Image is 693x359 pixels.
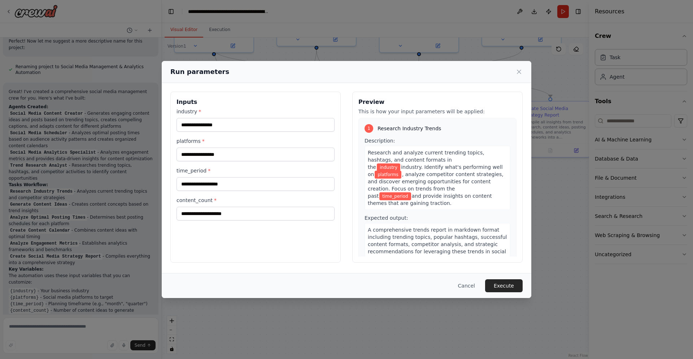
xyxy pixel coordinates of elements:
span: Research Industry Trends [378,125,441,132]
span: Description: [365,138,395,144]
button: Execute [485,279,523,292]
span: and provide insights on content themes that are gaining traction. [368,193,492,206]
h3: Inputs [176,98,335,106]
span: Variable: platforms [375,171,401,179]
label: time_period [176,167,335,174]
span: Research and analyze current trending topics, hashtags, and content formats in the [368,150,484,170]
span: industry. Identify what's performing well on [368,164,503,177]
h3: Preview [358,98,517,106]
label: content_count [176,197,335,204]
span: Expected output: [365,215,408,221]
div: 1 [365,124,373,133]
span: Variable: industry [377,163,400,171]
h2: Run parameters [170,67,229,77]
p: This is how your input parameters will be applied: [358,108,517,115]
label: platforms [176,137,335,145]
span: , analyze competitor content strategies, and discover emerging opportunities for content creation... [368,171,504,199]
label: industry [176,108,335,115]
button: Cancel [452,279,481,292]
span: Variable: time_period [379,192,411,200]
span: A comprehensive trends report in markdown format including trending topics, popular hashtags, suc... [368,227,507,262]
